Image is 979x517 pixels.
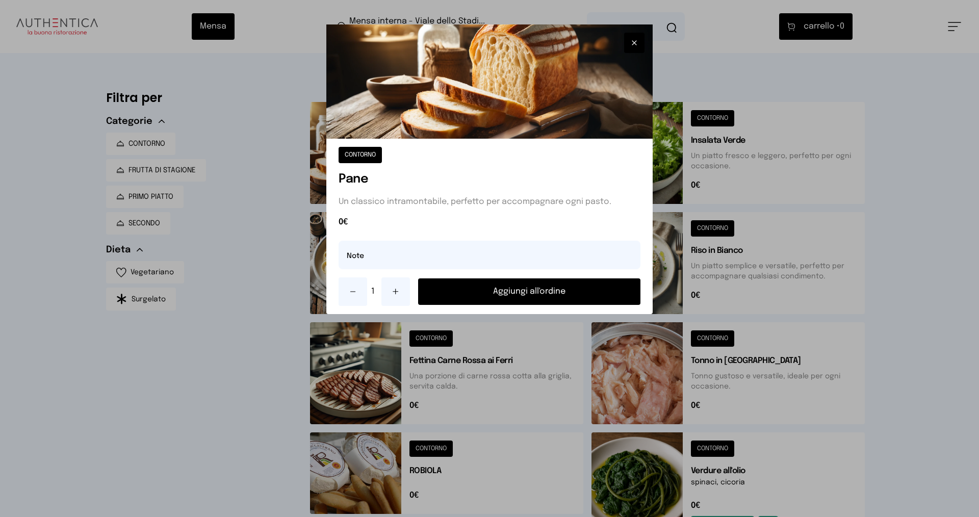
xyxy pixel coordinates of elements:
[339,216,640,228] span: 0€
[339,196,640,208] p: Un classico intramontabile, perfetto per accompagnare ogni pasto.
[339,147,382,163] button: CONTORNO
[326,24,653,139] img: Pane
[418,278,640,305] button: Aggiungi all'ordine
[371,286,377,298] span: 1
[339,171,640,188] h1: Pane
